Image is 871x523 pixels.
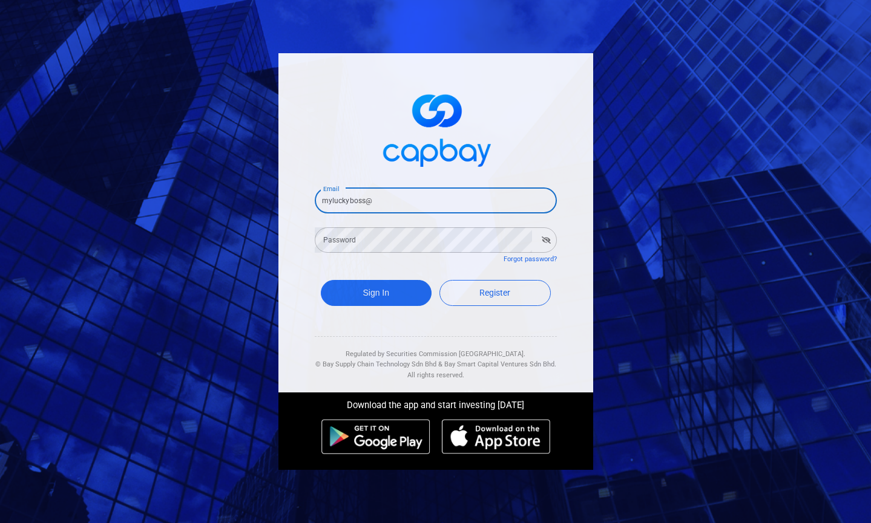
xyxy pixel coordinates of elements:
img: android [321,419,430,454]
a: Forgot password? [504,255,557,263]
div: Download the app and start investing [DATE] [269,392,602,413]
a: Register [439,280,551,306]
span: Bay Smart Capital Ventures Sdn Bhd. [444,360,556,368]
label: Email [323,184,339,193]
div: Regulated by Securities Commission [GEOGRAPHIC_DATA]. & All rights reserved. [315,337,557,381]
img: ios [442,419,550,454]
span: © Bay Supply Chain Technology Sdn Bhd [315,360,436,368]
span: Register [479,288,510,297]
img: logo [375,83,496,174]
button: Sign In [321,280,432,306]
